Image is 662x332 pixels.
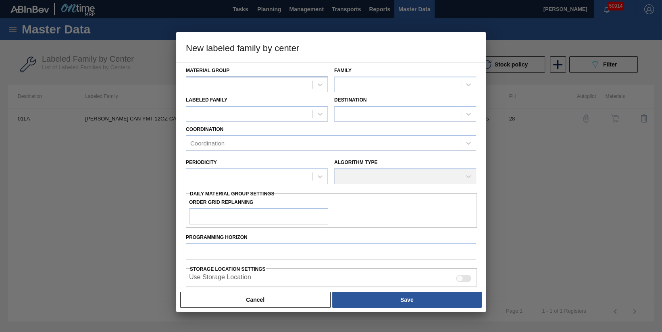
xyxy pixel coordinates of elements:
[186,232,476,243] label: Programming Horizon
[334,97,366,103] label: Destination
[332,292,482,308] button: Save
[176,32,486,63] h3: New labeled family by center
[186,127,223,132] label: Coordination
[189,197,328,208] label: Order Grid Replanning
[334,68,352,73] label: Family
[190,191,274,197] span: Daily Material Group Settings
[189,274,251,283] label: When enabled, the system will display stocks from different storage locations.
[186,68,229,73] label: Material Group
[186,160,217,165] label: Periodicity
[190,140,225,147] div: Coordination
[186,97,227,103] label: Labeled Family
[190,266,266,272] span: Storage Location Settings
[334,160,377,165] label: Algorithm Type
[180,292,331,308] button: Cancel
